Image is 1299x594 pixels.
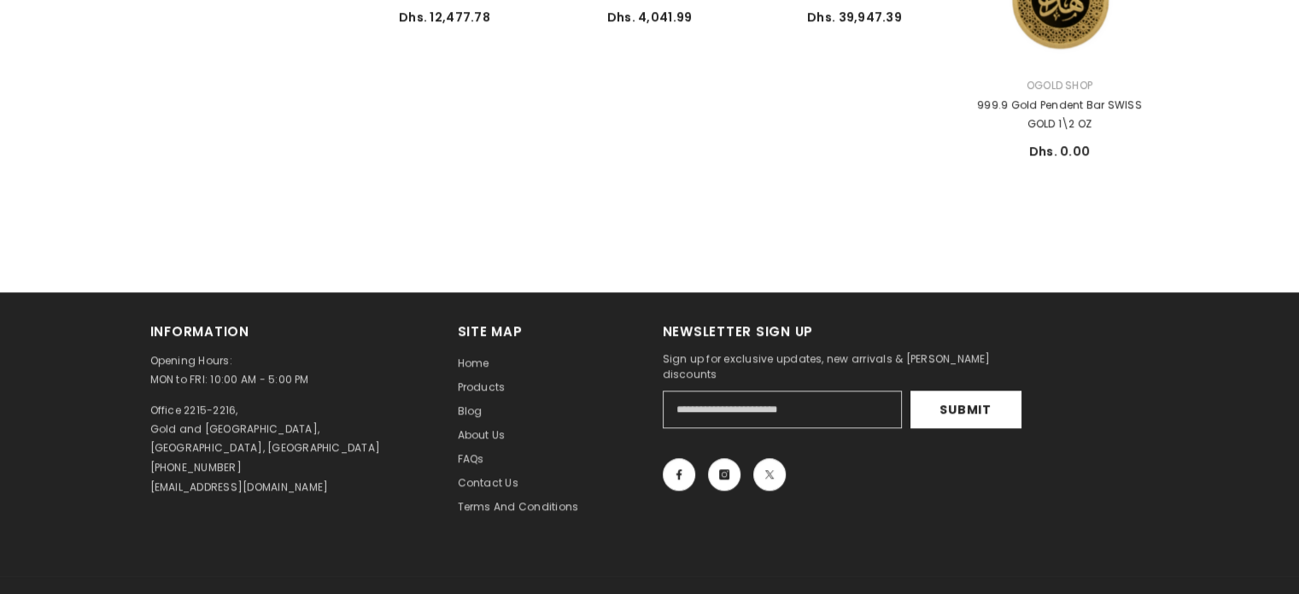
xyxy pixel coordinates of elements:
[458,427,506,442] span: About us
[150,458,242,477] p: [PHONE_NUMBER]
[458,399,483,423] a: Blog
[150,351,432,389] p: Opening Hours: MON to FRI: 10:00 AM - 5:00 PM
[458,356,489,370] span: Home
[150,478,329,497] p: [EMAIL_ADDRESS][DOMAIN_NAME]
[458,471,518,495] a: Contact us
[663,351,1047,382] p: Sign up for exclusive updates, new arrivals & [PERSON_NAME] discounts
[150,322,432,341] h2: Information
[458,495,579,519] a: Terms and Conditions
[458,475,518,490] span: Contact us
[607,9,693,26] span: Dhs. 4,041.99
[458,351,489,375] a: Home
[458,379,506,394] span: Products
[1029,143,1091,160] span: Dhs. 0.00
[399,9,490,26] span: Dhs. 12,477.78
[1027,78,1092,92] a: Ogold Shop
[458,403,483,418] span: Blog
[910,391,1021,428] button: Submit
[970,96,1150,133] a: 999.9 Gold Pendent Bar SWISS GOLD 1\2 OZ
[663,322,1047,341] h2: Newsletter Sign Up
[807,9,902,26] span: Dhs. 39,947.39
[458,322,637,341] h2: Site Map
[458,499,579,514] span: Terms and Conditions
[458,447,484,471] a: FAQs
[150,401,381,457] p: Office 2215-2216, Gold and [GEOGRAPHIC_DATA], [GEOGRAPHIC_DATA], [GEOGRAPHIC_DATA]
[458,375,506,399] a: Products
[458,423,506,447] a: About us
[458,451,484,466] span: FAQs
